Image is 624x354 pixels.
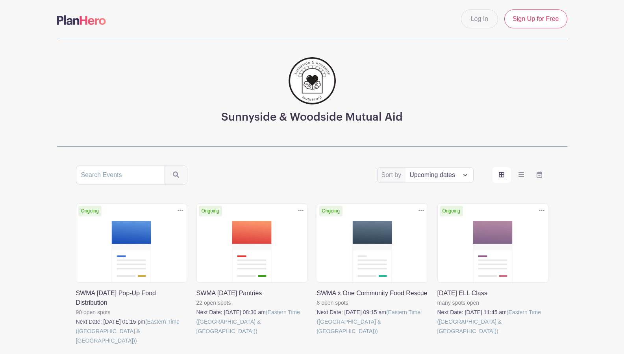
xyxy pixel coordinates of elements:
[76,166,165,184] input: Search Events
[493,167,548,183] div: order and view
[504,9,567,28] a: Sign Up for Free
[289,57,336,104] img: 256.png
[461,9,498,28] a: Log In
[381,170,404,180] label: Sort by
[57,15,106,25] img: logo-507f7623f17ff9eddc593b1ce0a138ce2505c220e1c5a4e2b4648c50719b7d32.svg
[221,111,403,124] h3: Sunnyside & Woodside Mutual Aid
